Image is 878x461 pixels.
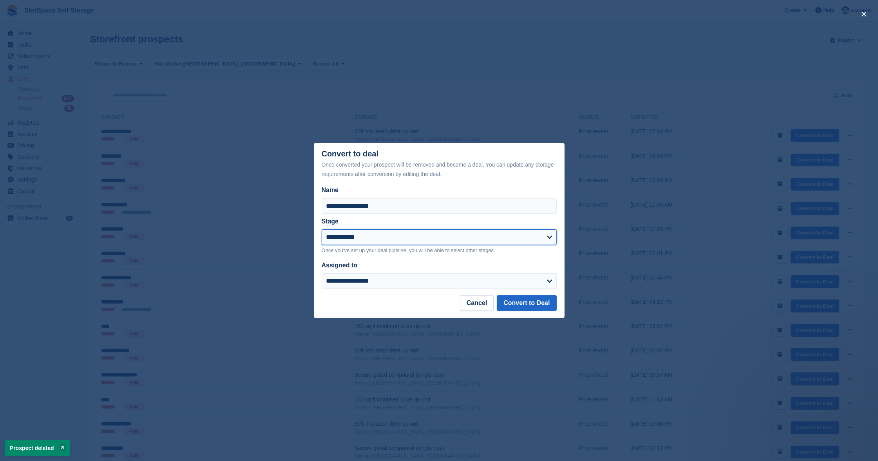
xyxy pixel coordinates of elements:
[322,262,358,269] label: Assigned to
[858,8,870,20] button: close
[322,160,557,179] div: Once converted your prospect will be removed and become a deal. You can update any storage requir...
[322,149,557,179] div: Convert to deal
[5,440,70,456] p: Prospect deleted
[322,218,339,225] label: Stage
[322,247,557,254] p: Once you've set up your deal pipeline, you will be able to select other stages.
[497,295,556,311] button: Convert to Deal
[322,185,557,195] label: Name
[460,295,494,311] button: Cancel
